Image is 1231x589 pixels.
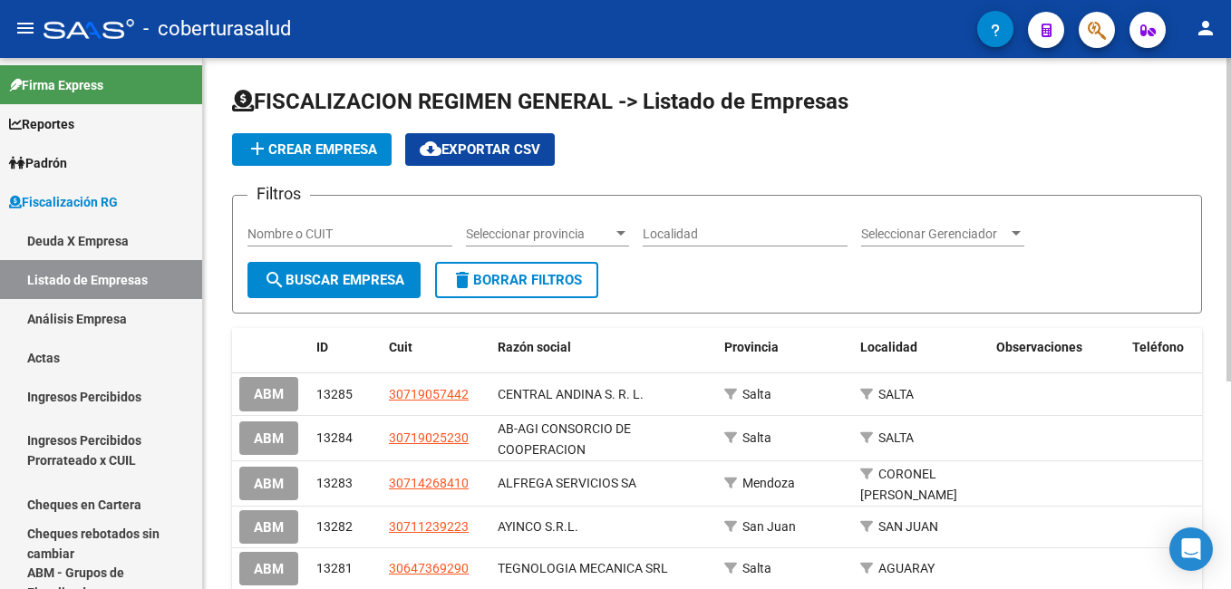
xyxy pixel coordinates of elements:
[316,476,353,490] span: 13283
[389,387,469,401] span: 30719057442
[878,430,914,445] span: SALTA
[498,561,668,575] span: TEGNOLOGIA MECANICA SRL
[9,75,103,95] span: Firma Express
[389,340,412,354] span: Cuit
[389,561,469,575] span: 30647369290
[232,89,848,114] span: FISCALIZACION REGIMEN GENERAL -> Listado de Empresas
[254,519,284,536] span: ABM
[382,328,490,367] datatable-header-cell: Cuit
[247,141,377,158] span: Crear Empresa
[1195,17,1216,39] mat-icon: person
[451,269,473,291] mat-icon: delete
[316,387,353,401] span: 13285
[742,430,771,445] span: Salta
[435,262,598,298] button: Borrar Filtros
[1169,527,1213,571] div: Open Intercom Messenger
[254,387,284,403] span: ABM
[316,561,353,575] span: 13281
[717,328,853,367] datatable-header-cell: Provincia
[254,476,284,492] span: ABM
[996,340,1082,354] span: Observaciones
[860,467,957,502] span: CORONEL [PERSON_NAME]
[389,476,469,490] span: 30714268410
[420,141,540,158] span: Exportar CSV
[316,519,353,534] span: 13282
[316,430,353,445] span: 13284
[861,227,1008,242] span: Seleccionar Gerenciador
[9,153,67,173] span: Padrón
[309,328,382,367] datatable-header-cell: ID
[724,340,779,354] span: Provincia
[1132,340,1184,354] span: Teléfono
[742,387,771,401] span: Salta
[232,133,392,166] button: Crear Empresa
[239,552,298,585] button: ABM
[498,421,631,457] span: AB-AGI CONSORCIO DE COOPERACION
[878,519,938,534] span: SAN JUAN
[239,510,298,544] button: ABM
[316,340,328,354] span: ID
[860,340,917,354] span: Localidad
[15,17,36,39] mat-icon: menu
[466,227,613,242] span: Seleccionar provincia
[878,561,935,575] span: AGUARAY
[389,430,469,445] span: 30719025230
[989,328,1125,367] datatable-header-cell: Observaciones
[9,192,118,212] span: Fiscalización RG
[264,272,404,288] span: Buscar Empresa
[389,519,469,534] span: 30711239223
[247,181,310,207] h3: Filtros
[247,138,268,159] mat-icon: add
[9,114,74,134] span: Reportes
[742,476,795,490] span: Mendoza
[420,138,441,159] mat-icon: cloud_download
[264,269,286,291] mat-icon: search
[405,133,555,166] button: Exportar CSV
[254,561,284,577] span: ABM
[853,328,989,367] datatable-header-cell: Localidad
[239,421,298,455] button: ABM
[742,519,796,534] span: San Juan
[239,377,298,410] button: ABM
[143,9,291,49] span: - coberturasalud
[498,340,571,354] span: Razón social
[498,519,578,534] span: AYINCO S.R.L.
[742,561,771,575] span: Salta
[878,387,914,401] span: SALTA
[254,430,284,447] span: ABM
[239,467,298,500] button: ABM
[247,262,421,298] button: Buscar Empresa
[451,272,582,288] span: Borrar Filtros
[490,328,717,367] datatable-header-cell: Razón social
[498,387,644,401] span: CENTRAL ANDINA S. R. L.
[498,476,636,490] span: ALFREGA SERVICIOS SA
